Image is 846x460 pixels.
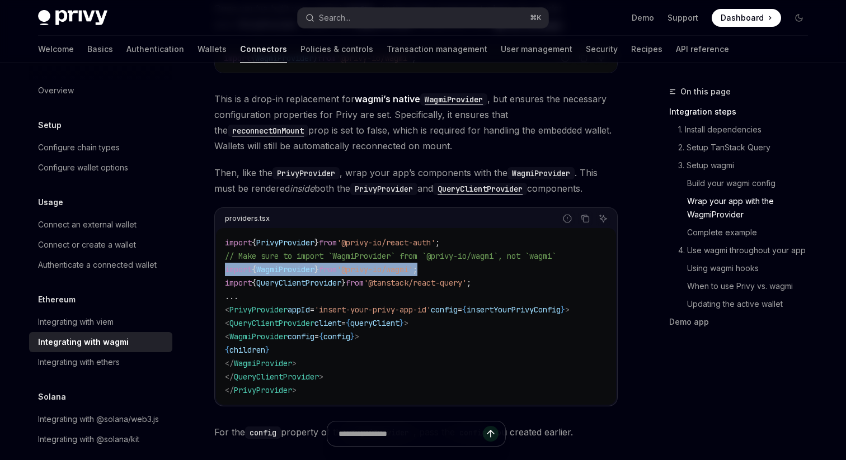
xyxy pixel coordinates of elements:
[346,318,350,328] span: {
[87,36,113,63] a: Basics
[337,238,435,248] span: '@privy-io/react-auth'
[399,318,404,328] span: }
[38,238,136,252] div: Connect or create a wallet
[38,433,139,446] div: Integrating with @solana/kit
[561,305,565,315] span: }
[530,13,542,22] span: ⌘ K
[29,137,172,158] a: Configure chain types
[680,85,731,98] span: On this page
[507,167,575,179] code: WagmiProvider
[355,331,359,342] span: >
[467,305,561,315] span: insertYourPrivyConfig
[29,332,172,352] a: Integrating with wagmi
[228,125,308,136] a: reconnectOnMount
[38,196,63,209] h5: Usage
[669,174,817,192] a: Build your wagmi config
[234,385,292,395] span: PrivyProvider
[272,167,340,179] code: PrivyProvider
[38,412,159,426] div: Integrating with @solana/web3.js
[339,421,483,446] input: Ask a question...
[458,305,462,315] span: =
[228,125,308,137] code: reconnectOnMount
[229,345,265,355] span: children
[319,264,337,274] span: from
[319,372,323,382] span: >
[298,8,548,28] button: Open search
[319,331,323,342] span: {
[225,358,234,368] span: </
[29,312,172,332] a: Integrating with viem
[433,183,527,195] code: QueryClientProvider
[323,331,350,342] span: config
[350,331,355,342] span: }
[314,264,319,274] span: }
[668,12,698,23] a: Support
[292,358,297,368] span: >
[29,429,172,449] a: Integrating with @solana/kit
[596,211,610,226] button: Ask AI
[669,224,817,241] a: Complete example
[790,9,808,27] button: Toggle dark mode
[29,80,172,101] a: Overview
[314,305,431,315] span: 'insert-your-privy-app-id'
[292,385,297,395] span: >
[29,409,172,429] a: Integrating with @solana/web3.js
[288,331,314,342] span: config
[631,36,662,63] a: Recipes
[355,93,487,105] a: wagmi’s nativeWagmiProvider
[669,157,817,174] a: 3. Setup wagmi
[229,331,288,342] span: WagmiProvider
[310,305,314,315] span: =
[265,345,270,355] span: }
[38,335,129,349] div: Integrating with wagmi
[462,305,467,315] span: {
[288,305,310,315] span: appId
[214,165,618,196] span: Then, like the , wrap your app’s components with the . This must be rendered both the and compone...
[669,313,817,331] a: Demo app
[38,355,120,369] div: Integrating with ethers
[413,264,417,274] span: ;
[314,318,341,328] span: client
[29,215,172,235] a: Connect an external wallet
[214,91,618,154] span: This is a drop-in replacement for , but ensures the necessary configuration properties for Privy ...
[225,278,252,288] span: import
[669,241,817,259] a: 4. Use wagmi throughout your app
[29,158,172,178] a: Configure wallet options
[290,183,314,194] em: inside
[29,235,172,255] a: Connect or create a wallet
[234,358,292,368] span: WagmiProvider
[225,264,252,274] span: import
[632,12,654,23] a: Demo
[578,211,593,226] button: Copy the contents from the code block
[669,295,817,313] a: Updating the active wallet
[314,238,319,248] span: }
[433,183,527,194] a: QueryClientProvider
[467,278,471,288] span: ;
[229,305,288,315] span: PrivyProvider
[435,238,440,248] span: ;
[225,238,252,248] span: import
[38,390,66,404] h5: Solana
[225,318,229,328] span: <
[669,259,817,277] a: Using wagmi hooks
[300,36,373,63] a: Policies & controls
[337,264,413,274] span: '@privy-io/wagmi'
[29,352,172,372] a: Integrating with ethers
[126,36,184,63] a: Authentication
[501,36,572,63] a: User management
[483,426,499,442] button: Send message
[350,318,399,328] span: queryClient
[712,9,781,27] a: Dashboard
[560,211,575,226] button: Report incorrect code
[341,318,346,328] span: =
[387,36,487,63] a: Transaction management
[38,315,114,329] div: Integrating with viem
[234,372,319,382] span: QueryClientProvider
[721,12,764,23] span: Dashboard
[38,141,120,154] div: Configure chain types
[252,264,256,274] span: {
[314,331,319,342] span: =
[240,36,287,63] a: Connectors
[346,278,364,288] span: from
[229,318,314,328] span: QueryClientProvider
